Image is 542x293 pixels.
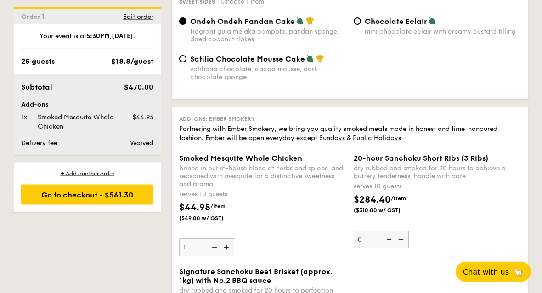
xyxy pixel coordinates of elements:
div: Go to checkout - $561.30 [21,185,153,205]
img: icon-reduce.1d2dbef1.svg [381,231,395,248]
img: icon-vegetarian.fe4039eb.svg [306,55,314,63]
span: 20-hour Sanchoku Short Ribs (3 Ribs) [354,154,488,163]
input: Ondeh Ondeh Pandan Cakefragrant gula melaka compote, pandan sponge, dried coconut flakes [179,18,186,25]
img: icon-add.58712e84.svg [220,239,234,256]
input: Satilia Chocolate Mousse Cakevalrhona chocolate, cacao mousse, dark chocolate sponge [179,56,186,63]
strong: [DATE] [112,32,133,40]
input: 20-hour Sanchoku Short Ribs (3 Ribs)dry rubbed and smoked for 20 hours to achieve a buttery tende... [354,231,409,249]
span: Signature Sanchoku Beef Brisket (approx. 1kg) with No.2 BBQ sauce [179,268,333,285]
img: icon-chef-hat.a58ddaea.svg [306,17,314,25]
input: Chocolate Eclairmini chocolate eclair with creamy custard filling [354,18,361,25]
span: /item [391,196,406,202]
div: serves 10 guests [354,182,521,192]
div: serves 10 guests [179,190,346,199]
button: Chat with us🦙 [456,262,531,282]
span: ($310.00 w/ GST) [354,207,416,214]
span: Ondeh Ondeh Pandan Cake [190,17,295,26]
span: Subtotal [21,83,52,91]
div: Add-ons [21,100,153,109]
strong: 5:30PM [86,32,110,40]
div: 1x [17,113,34,122]
span: Waived [130,139,153,147]
span: Edit order [123,13,153,21]
div: + Add another order [21,170,153,177]
span: $470.00 [124,83,153,91]
input: Smoked Mesquite Whole Chickenbrined in our in-house blend of herbs and spices, and seasoned with ... [179,239,234,257]
span: $44.95 [132,113,153,121]
span: /item [210,203,226,210]
div: Partnering with Ember Smokery, we bring you quality smoked meats made in honest and time-honoured... [179,125,521,143]
span: Smoked Mesquite Whole Chicken [179,154,302,163]
span: $44.95 [179,203,210,214]
span: $284.40 [354,195,391,206]
img: icon-vegetarian.fe4039eb.svg [296,17,304,25]
div: fragrant gula melaka compote, pandan sponge, dried coconut flakes [190,28,346,44]
div: $18.8/guest [111,56,153,67]
span: Delivery fee [21,139,57,147]
span: Order 1 [21,13,48,21]
div: mini chocolate eclair with creamy custard filling [365,28,521,36]
span: Chocolate Eclair [365,17,427,26]
img: icon-chef-hat.a58ddaea.svg [316,55,324,63]
img: icon-reduce.1d2dbef1.svg [207,239,220,256]
div: Smoked Mesquite Whole Chicken [34,113,118,131]
div: 25 guests [21,56,55,67]
span: ($49.00 w/ GST) [179,215,242,222]
span: Satilia Chocolate Mousse Cake [190,55,305,64]
span: Chat with us [463,268,509,276]
img: icon-add.58712e84.svg [395,231,409,248]
div: valrhona chocolate, cacao mousse, dark chocolate sponge [190,66,346,81]
span: 🦙 [513,267,524,277]
div: dry rubbed and smoked for 20 hours to achieve a buttery tenderness, handle with care [354,165,521,180]
img: icon-vegetarian.fe4039eb.svg [428,17,436,25]
span: Add-ons: Ember Smokery [179,116,255,123]
div: brined in our in-house blend of herbs and spices, and seasoned with mesquite for a distinctive sw... [179,165,346,188]
div: Your event is at , . [21,32,153,49]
